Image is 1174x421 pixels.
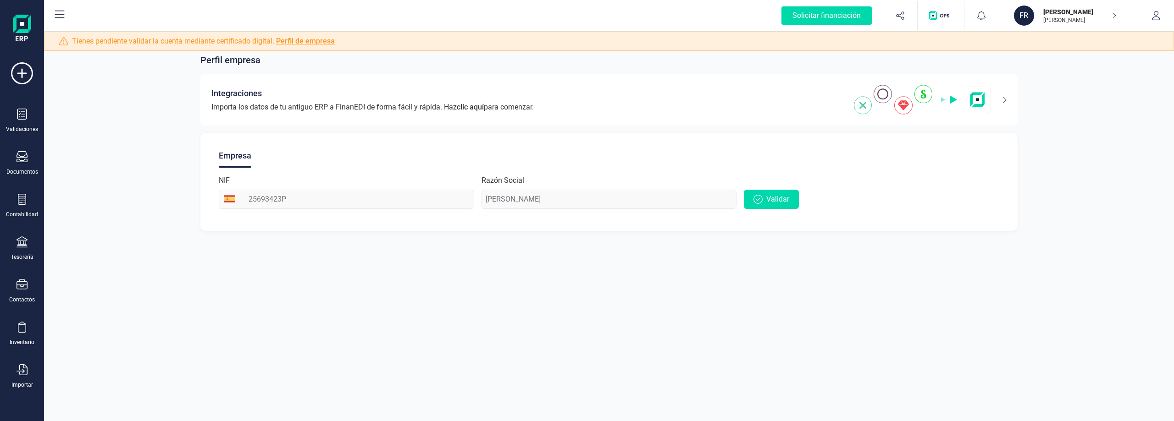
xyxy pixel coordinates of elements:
label: Razón Social [482,175,524,186]
div: FR [1014,5,1034,26]
div: Contactos [9,296,35,303]
span: Tienes pendiente validar la cuenta mediante certificado digital. [72,36,335,47]
div: Validaciones [6,126,38,133]
button: Validar [744,190,799,209]
button: Solicitar financiación [770,1,883,30]
div: Solicitar financiación [781,6,872,25]
button: FR[PERSON_NAME][PERSON_NAME] [1010,1,1128,30]
img: Logo Finanedi [13,15,31,44]
div: Tesorería [11,253,33,261]
span: Importa los datos de tu antiguo ERP a FinanEDI de forma fácil y rápida. Haz para comenzar. [211,102,534,113]
div: Contabilidad [6,211,38,218]
button: Logo de OPS [923,1,958,30]
label: NIF [219,175,230,186]
span: Integraciones [211,87,262,100]
div: Empresa [219,144,251,168]
span: Validar [766,194,789,205]
div: Importar [11,381,33,388]
a: Perfil de empresa [276,37,335,45]
p: [PERSON_NAME] [1043,7,1117,16]
img: Logo de OPS [929,11,953,20]
div: Inventario [10,339,34,346]
div: Documentos [6,168,38,175]
p: [PERSON_NAME] [1043,16,1117,24]
span: Perfil empresa [200,54,260,66]
span: clic aquí [457,103,484,111]
img: integrations-img [854,85,991,115]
